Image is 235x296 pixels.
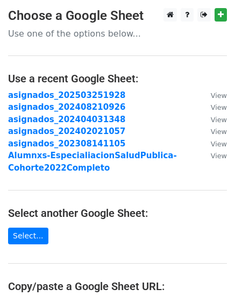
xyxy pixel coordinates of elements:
h4: Select another Google Sheet: [8,207,227,220]
p: Use one of the options below... [8,28,227,39]
small: View [211,91,227,100]
a: asignados_202408210926 [8,102,125,112]
a: asignados_202404031348 [8,115,125,124]
h4: Copy/paste a Google Sheet URL: [8,280,227,293]
small: View [211,103,227,111]
a: Select... [8,228,48,244]
a: View [200,102,227,112]
a: View [200,151,227,160]
a: View [200,115,227,124]
h3: Choose a Google Sheet [8,8,227,24]
small: View [211,152,227,160]
h4: Use a recent Google Sheet: [8,72,227,85]
small: View [211,128,227,136]
a: View [200,126,227,136]
a: View [200,90,227,100]
a: asignados_202503251928 [8,90,125,100]
a: asignados_202308141105 [8,139,125,149]
a: Alumnxs-EspecialiacionSaludPublica-Cohorte2022Completo [8,151,177,173]
iframe: Chat Widget [181,244,235,296]
small: View [211,140,227,148]
a: View [200,139,227,149]
small: View [211,116,227,124]
a: asignados_202402021057 [8,126,125,136]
